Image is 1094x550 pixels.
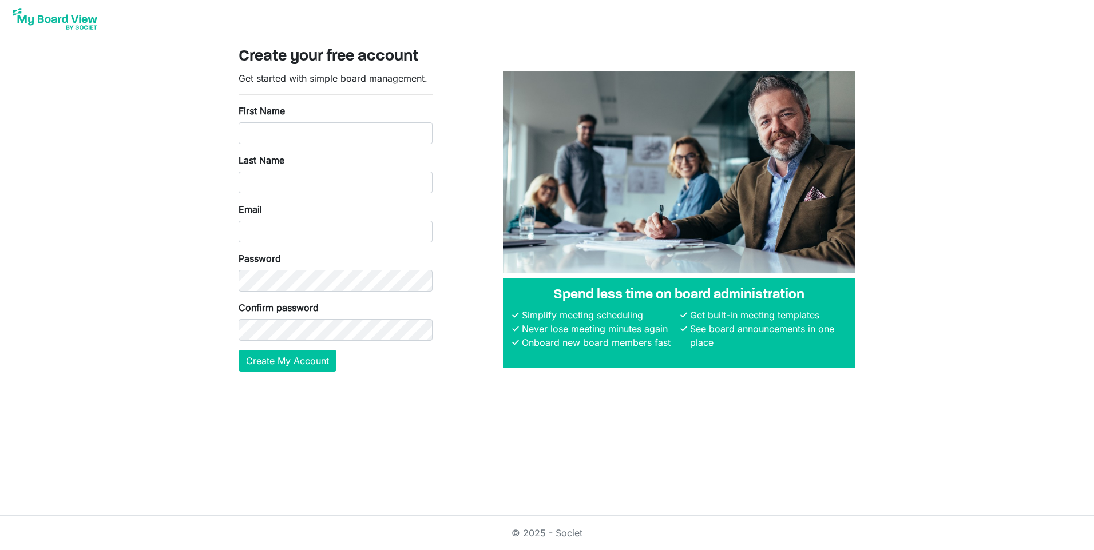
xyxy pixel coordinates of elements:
label: Confirm password [239,301,319,314]
label: Password [239,252,281,265]
h4: Spend less time on board administration [512,287,846,304]
li: Never lose meeting minutes again [519,322,678,336]
img: A photograph of board members sitting at a table [503,71,855,273]
label: First Name [239,104,285,118]
li: Simplify meeting scheduling [519,308,678,322]
li: Onboard new board members fast [519,336,678,349]
a: © 2025 - Societ [512,527,582,539]
li: Get built-in meeting templates [687,308,846,322]
span: Get started with simple board management. [239,73,427,84]
label: Last Name [239,153,284,167]
li: See board announcements in one place [687,322,846,349]
label: Email [239,202,262,216]
button: Create My Account [239,350,336,372]
h3: Create your free account [239,47,855,67]
img: My Board View Logo [9,5,101,33]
